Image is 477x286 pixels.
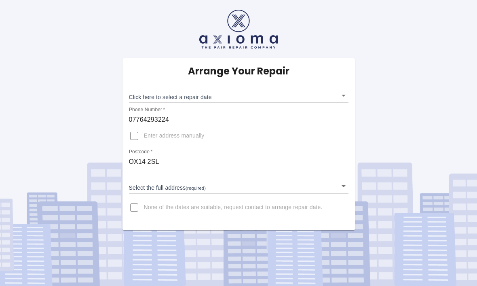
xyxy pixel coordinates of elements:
[144,132,205,140] span: Enter address manually
[144,203,323,212] span: None of the dates are suitable, request contact to arrange repair date.
[199,10,278,49] img: axioma
[129,148,152,155] label: Postcode
[129,106,165,113] label: Phone Number
[188,65,289,78] h5: Arrange Your Repair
